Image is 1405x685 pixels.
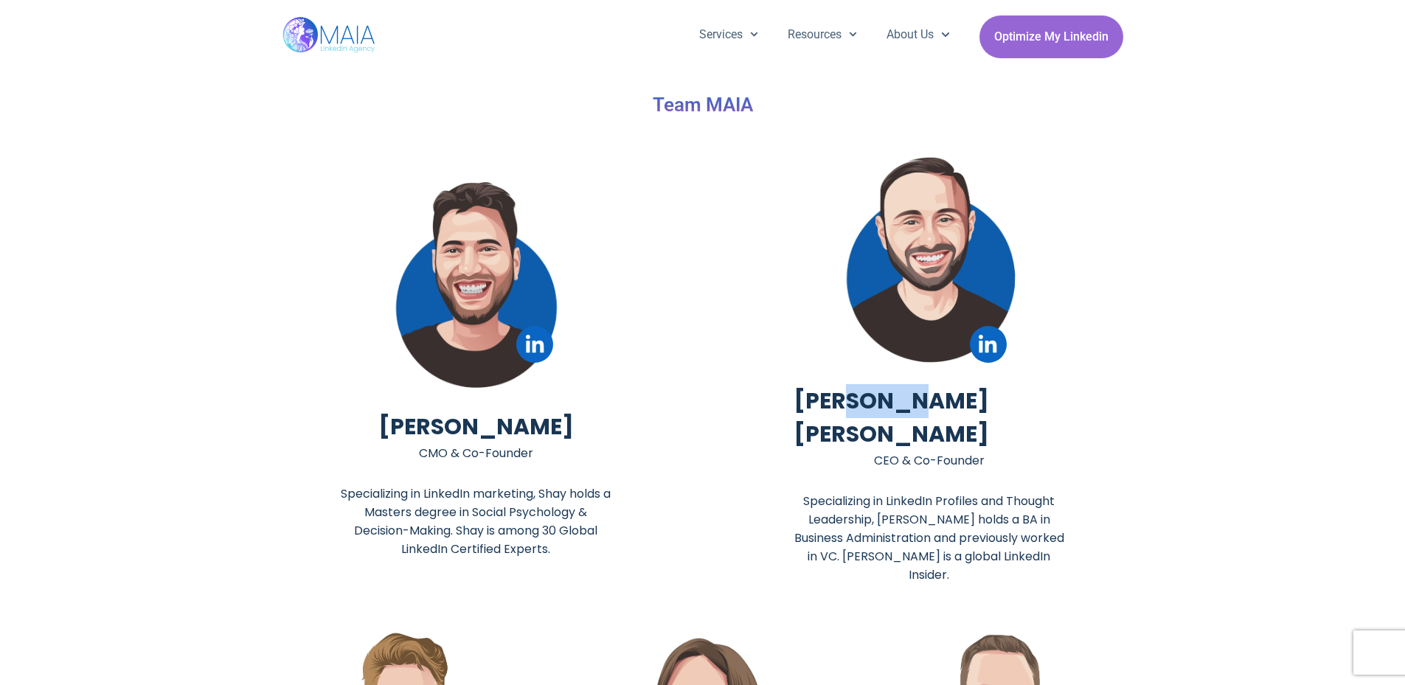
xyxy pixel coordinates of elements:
[684,15,773,54] a: Services
[773,15,872,54] a: Resources
[378,410,574,444] h2: [PERSON_NAME]
[340,484,611,558] h2: Specializing in LinkedIn marketing, Shay holds a Masters degree in Social Psychology & Decision-M...
[874,444,985,477] h2: CEO & Co-Founder
[653,91,753,118] h2: Team MAIA
[794,384,1065,452] h2: [PERSON_NAME] [PERSON_NAME]
[872,15,964,54] a: About Us
[419,437,533,470] h2: CMO & Co-Founder
[994,23,1109,51] span: Optimize My Linkedin
[684,15,965,54] nav: Menu
[979,15,1123,58] a: Optimize My Linkedin
[794,492,1065,584] h2: Specializing in LinkedIn Profiles and Thought Leadership, [PERSON_NAME] holds a BA in Business Ad...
